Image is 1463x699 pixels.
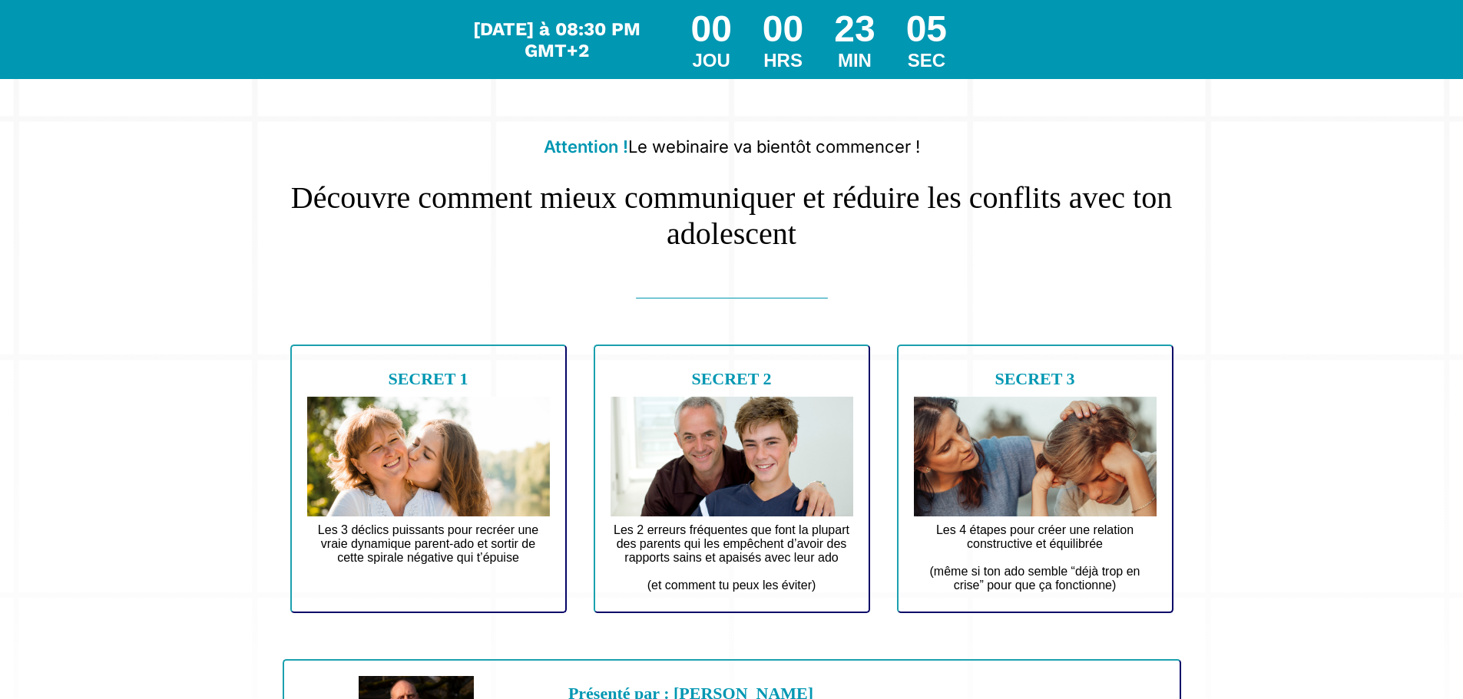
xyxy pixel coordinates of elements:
[763,8,803,50] div: 00
[914,397,1157,516] img: 6e5ea48f4dd0521e46c6277ff4d310bb_Design_sans_titre_5.jpg
[690,8,731,50] div: 00
[473,18,640,61] span: [DATE] à 08:30 PM GMT+2
[283,129,1181,164] h2: Le webinaire va bientôt commencer !
[834,8,875,50] div: 23
[914,519,1157,596] text: Les 4 étapes pour créer une relation constructive et équilibrée (même si ton ado semble “déjà tro...
[307,519,550,582] text: Les 3 déclics puissants pour recréer une vraie dynamique parent-ado et sortir de cette spirale né...
[283,164,1181,252] h1: Découvre comment mieux communiquer et réduire les conflits avec ton adolescent
[834,50,875,71] div: MIN
[544,137,628,157] b: Attention !
[611,397,853,516] img: 774e71fe38cd43451293438b60a23fce_Design_sans_titre_1.jpg
[906,50,947,71] div: SEC
[691,369,771,388] b: SECRET 2
[388,369,468,388] b: SECRET 1
[307,397,550,516] img: d70f9ede54261afe2763371d391305a3_Design_sans_titre_4.jpg
[763,50,803,71] div: HRS
[906,8,947,50] div: 05
[690,50,731,71] div: JOU
[611,519,853,596] text: Les 2 erreurs fréquentes que font la plupart des parents qui les empêchent d’avoir des rapports s...
[469,18,644,61] div: Le webinar commence dans...
[995,369,1074,388] b: SECRET 3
